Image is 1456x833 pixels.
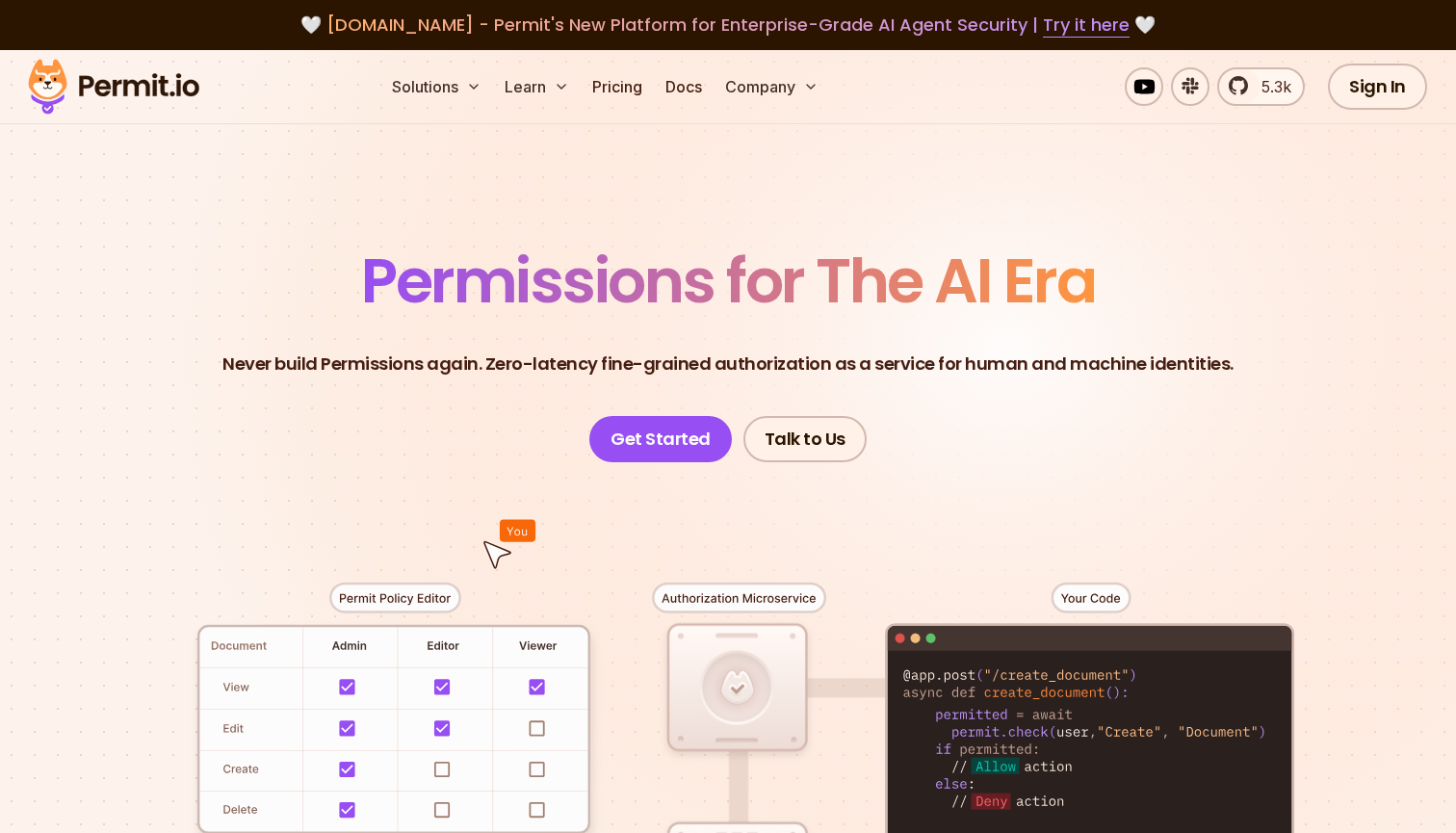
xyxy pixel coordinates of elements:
div: 🤍 🤍 [46,12,1410,39]
p: Never build Permissions again. Zero-latency fine-grained authorization as a service for human and... [222,351,1234,377]
button: Solutions [384,67,489,106]
button: Learn [497,67,577,106]
span: 5.3k [1250,75,1291,98]
span: [DOMAIN_NAME] - Permit's New Platform for Enterprise-Grade AI Agent Security | [326,13,1130,37]
a: Pricing [585,67,650,106]
a: Try it here [1043,13,1130,38]
a: Talk to Us [743,416,867,462]
a: Docs [658,67,710,106]
a: Get Started [589,416,732,462]
span: Permissions for The AI Era [361,238,1095,324]
button: Company [717,67,826,106]
img: Permit logo [19,54,208,119]
a: Sign In [1328,64,1427,110]
a: 5.3k [1217,67,1305,106]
